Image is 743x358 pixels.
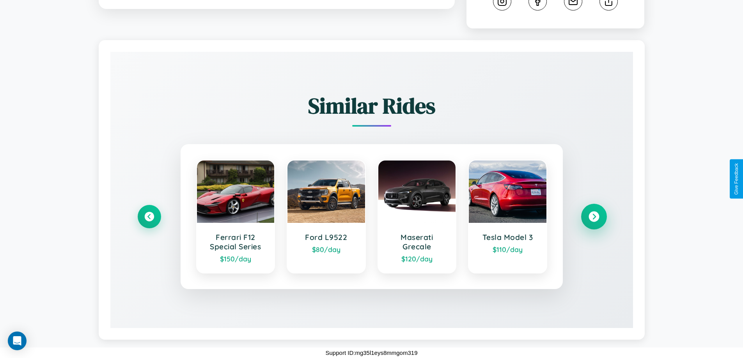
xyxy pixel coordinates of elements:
[205,254,267,263] div: $ 150 /day
[295,245,357,254] div: $ 80 /day
[287,160,366,273] a: Ford L9522$80/day
[326,347,418,358] p: Support ID: mg35l1eys8mmgom319
[468,160,547,273] a: Tesla Model 3$110/day
[138,91,606,121] h2: Similar Rides
[477,245,539,254] div: $ 110 /day
[386,233,448,251] h3: Maserati Grecale
[477,233,539,242] h3: Tesla Model 3
[295,233,357,242] h3: Ford L9522
[205,233,267,251] h3: Ferrari F12 Special Series
[196,160,275,273] a: Ferrari F12 Special Series$150/day
[386,254,448,263] div: $ 120 /day
[378,160,457,273] a: Maserati Grecale$120/day
[734,163,739,195] div: Give Feedback
[8,332,27,350] div: Open Intercom Messenger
